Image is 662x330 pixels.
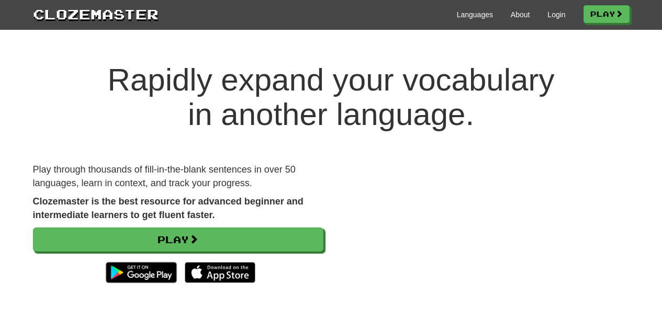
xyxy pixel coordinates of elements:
[185,262,255,283] img: Download_on_the_App_Store_Badge_US-UK_135x40-25178aeef6eb6b83b96f5f2d004eda3bffbb37122de64afbaef7...
[100,257,182,288] img: Get it on Google Play
[511,9,530,20] a: About
[547,9,565,20] a: Login
[33,163,323,190] p: Play through thousands of fill-in-the-blank sentences in over 50 languages, learn in context, and...
[584,5,630,23] a: Play
[457,9,493,20] a: Languages
[33,4,159,24] a: Clozemaster
[33,196,304,220] strong: Clozemaster is the best resource for advanced beginner and intermediate learners to get fluent fa...
[33,227,323,252] a: Play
